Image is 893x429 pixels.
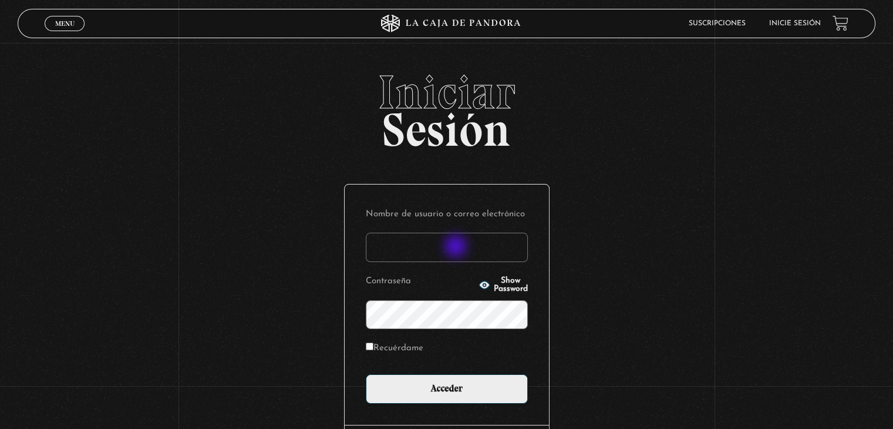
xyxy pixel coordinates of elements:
[366,374,528,404] input: Acceder
[366,273,475,291] label: Contraseña
[478,277,528,293] button: Show Password
[689,20,746,27] a: Suscripciones
[833,15,848,31] a: View your shopping cart
[366,206,528,224] label: Nombre de usuario o correo electrónico
[769,20,821,27] a: Inicie sesión
[55,20,75,27] span: Menu
[51,29,79,38] span: Cerrar
[18,69,875,116] span: Iniciar
[18,69,875,144] h2: Sesión
[366,340,423,358] label: Recuérdame
[366,343,373,350] input: Recuérdame
[494,277,528,293] span: Show Password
